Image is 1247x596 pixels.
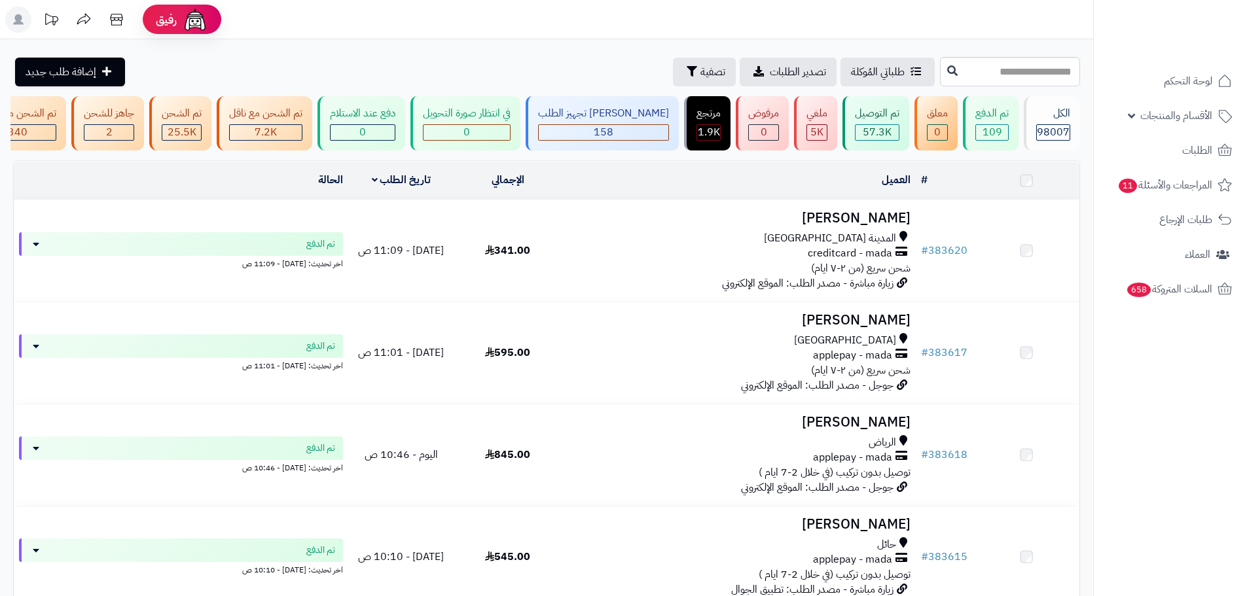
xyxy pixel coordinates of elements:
span: 0 [463,124,470,140]
span: 98007 [1037,124,1070,140]
a: تم الشحن 25.5K [147,96,214,150]
span: العملاء [1185,245,1210,264]
a: لوحة التحكم [1102,65,1239,97]
a: معلق 0 [912,96,960,150]
span: شحن سريع (من ٢-٧ ايام) [811,362,911,378]
span: 2 [106,124,113,140]
span: جوجل - مصدر الطلب: الموقع الإلكتروني [741,377,894,393]
div: اخر تحديث: [DATE] - 10:10 ص [19,562,343,576]
span: 658 [1126,282,1152,298]
a: العميل [882,172,911,188]
div: 158 [539,125,668,140]
span: 57.3K [863,124,892,140]
a: تم الشحن مع ناقل 7.2K [214,96,315,150]
span: توصيل بدون تركيب (في خلال 2-7 ايام ) [759,465,911,480]
span: طلبات الإرجاع [1159,211,1212,229]
div: الكل [1036,106,1070,121]
a: [PERSON_NAME] تجهيز الطلب 158 [523,96,681,150]
div: 0 [928,125,947,140]
a: الطلبات [1102,135,1239,166]
span: applepay - mada [813,450,892,465]
a: #383615 [921,549,967,565]
a: الكل98007 [1021,96,1083,150]
div: 7222 [230,125,302,140]
a: طلبات الإرجاع [1102,204,1239,236]
div: 0 [424,125,510,140]
span: الأقسام والمنتجات [1140,107,1212,125]
div: تم التوصيل [855,106,899,121]
span: 158 [594,124,613,140]
span: 11 [1118,178,1138,194]
img: ai-face.png [182,7,208,33]
div: اخر تحديث: [DATE] - 10:46 ص [19,460,343,474]
a: تم الدفع 109 [960,96,1021,150]
span: جوجل - مصدر الطلب: الموقع الإلكتروني [741,480,894,495]
div: 57347 [856,125,899,140]
div: ملغي [806,106,827,121]
div: معلق [927,106,948,121]
span: [DATE] - 11:09 ص [358,243,444,258]
div: تم الشحن مع ناقل [229,106,302,121]
span: # [921,345,928,360]
span: حائل [877,537,896,552]
span: 109 [983,124,1002,140]
span: 7.2K [255,124,277,140]
a: المراجعات والأسئلة11 [1102,169,1239,201]
span: المدينة [GEOGRAPHIC_DATA] [764,231,896,246]
span: لوحة التحكم [1164,72,1212,90]
div: جاهز للشحن [84,106,134,121]
span: 0 [359,124,366,140]
span: 595.00 [485,345,530,360]
span: applepay - mada [813,348,892,363]
span: رفيق [156,12,177,27]
a: ملغي 5K [791,96,840,150]
span: [DATE] - 11:01 ص [358,345,444,360]
a: إضافة طلب جديد [15,58,125,86]
a: تاريخ الطلب [372,172,431,188]
span: تم الدفع [306,237,335,251]
span: creditcard - mada [808,246,892,261]
a: السلات المتروكة658 [1102,273,1239,305]
span: تم الدفع [306,340,335,353]
span: 1.9K [698,124,720,140]
span: توصيل بدون تركيب (في خلال 2-7 ايام ) [759,567,911,582]
span: 545.00 [485,549,530,565]
span: تم الدفع [306,544,335,557]
span: # [921,243,928,258]
span: السلات المتروكة [1126,280,1212,298]
h3: [PERSON_NAME] [566,211,911,226]
a: جاهز للشحن 2 [69,96,147,150]
span: الطلبات [1182,141,1212,160]
div: تم الشحن [162,106,202,121]
a: #383620 [921,243,967,258]
div: 0 [749,125,778,140]
div: في انتظار صورة التحويل [423,106,511,121]
h3: [PERSON_NAME] [566,415,911,430]
span: 0 [934,124,941,140]
a: في انتظار صورة التحويل 0 [408,96,523,150]
a: مرفوض 0 [733,96,791,150]
span: 5K [810,124,823,140]
div: اخر تحديث: [DATE] - 11:09 ص [19,256,343,270]
span: شحن سريع (من ٢-٧ ايام) [811,260,911,276]
span: # [921,549,928,565]
span: 341.00 [485,243,530,258]
a: العملاء [1102,239,1239,270]
a: طلباتي المُوكلة [840,58,935,86]
span: الرياض [869,435,896,450]
span: 0 [761,124,767,140]
a: #383617 [921,345,967,360]
a: تصدير الطلبات [740,58,837,86]
img: logo-2.png [1158,11,1235,39]
span: 340 [8,124,27,140]
span: # [921,447,928,463]
span: applepay - mada [813,552,892,567]
span: تصفية [700,64,725,80]
div: دفع عند الاستلام [330,106,395,121]
a: مرتجع 1.9K [681,96,733,150]
span: إضافة طلب جديد [26,64,96,80]
button: تصفية [673,58,736,86]
a: #383618 [921,447,967,463]
a: تحديثات المنصة [35,7,67,36]
div: اخر تحديث: [DATE] - 11:01 ص [19,358,343,372]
